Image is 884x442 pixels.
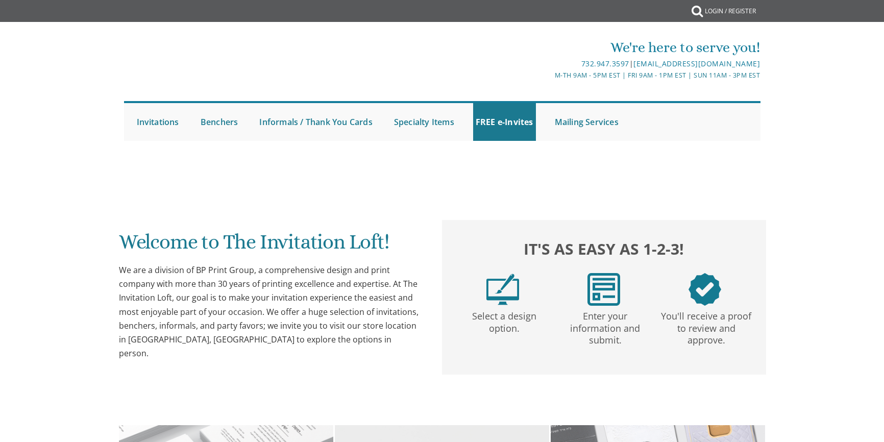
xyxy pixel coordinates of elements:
[486,273,519,306] img: step1.png
[557,306,654,347] p: Enter your information and submit.
[581,59,629,68] a: 732.947.3597
[198,103,241,141] a: Benchers
[552,103,621,141] a: Mailing Services
[633,59,760,68] a: [EMAIL_ADDRESS][DOMAIN_NAME]
[452,237,755,260] h2: It's as easy as 1-2-3!
[336,37,760,58] div: We're here to serve you!
[134,103,182,141] a: Invitations
[587,273,620,306] img: step2.png
[119,231,422,261] h1: Welcome to The Invitation Loft!
[257,103,375,141] a: Informals / Thank You Cards
[456,306,553,335] p: Select a design option.
[391,103,457,141] a: Specialty Items
[689,273,721,306] img: step3.png
[336,70,760,81] div: M-Th 9am - 5pm EST | Fri 9am - 1pm EST | Sun 11am - 3pm EST
[473,103,536,141] a: FREE e-Invites
[119,263,422,360] div: We are a division of BP Print Group, a comprehensive design and print company with more than 30 y...
[658,306,755,347] p: You'll receive a proof to review and approve.
[336,58,760,70] div: |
